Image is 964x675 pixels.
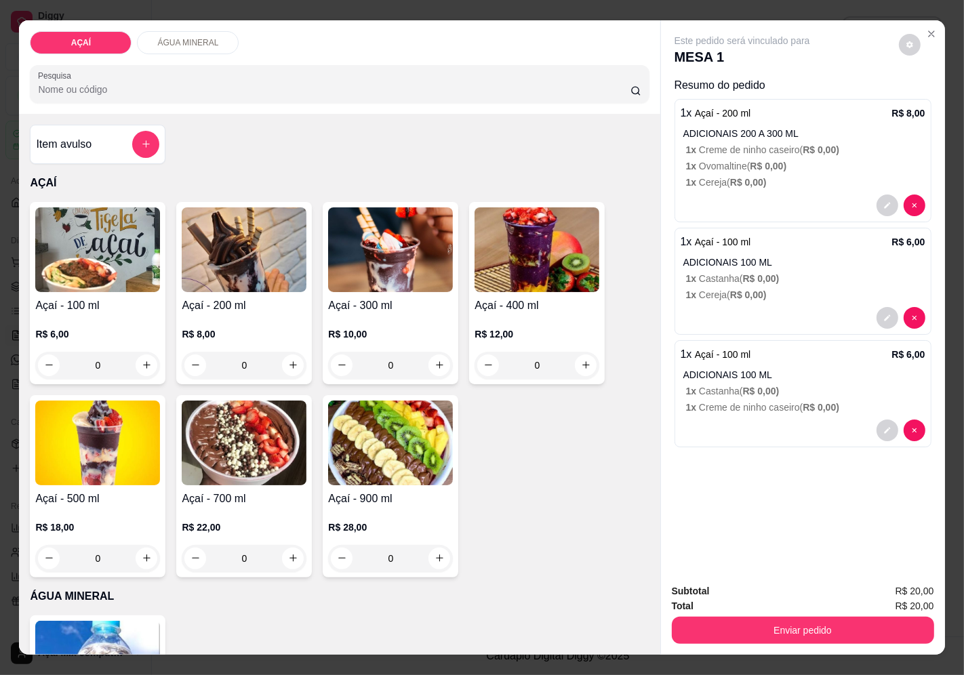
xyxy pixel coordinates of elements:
[35,520,160,534] p: R$ 18,00
[675,47,810,66] p: MESA 1
[686,176,925,189] p: Cereja (
[686,159,925,173] p: Ovomaltine (
[921,23,942,45] button: Close
[35,327,160,341] p: R$ 6,00
[328,207,453,292] img: product-image
[71,37,91,48] p: AÇAÍ
[743,273,780,284] span: R$ 0,00 )
[35,207,160,292] img: product-image
[182,520,306,534] p: R$ 22,00
[877,420,898,441] button: decrease-product-quantity
[475,298,599,314] h4: Açaí - 400 ml
[672,586,710,596] strong: Subtotal
[681,234,751,250] p: 1 x
[803,144,839,155] span: R$ 0,00 )
[686,272,925,285] p: Castanha (
[743,386,780,396] span: R$ 0,00 )
[328,298,453,314] h4: Açaí - 300 ml
[730,289,767,300] span: R$ 0,00 )
[683,127,925,140] p: ADICIONAIS 200 A 300 ML
[683,255,925,269] p: ADICIONAIS 100 ML
[686,144,699,155] span: 1 x
[892,106,925,120] p: R$ 8,00
[36,136,92,152] h4: Item avulso
[38,70,76,81] label: Pesquisa
[157,37,218,48] p: ÁGUA MINERAL
[896,598,934,613] span: R$ 20,00
[686,161,699,171] span: 1 x
[672,600,694,611] strong: Total
[182,401,306,485] img: product-image
[132,131,159,158] button: add-separate-item
[750,161,787,171] span: R$ 0,00 )
[675,34,810,47] p: Este pedido será vinculado para
[38,83,630,96] input: Pesquisa
[892,348,925,361] p: R$ 6,00
[877,195,898,216] button: decrease-product-quantity
[328,401,453,485] img: product-image
[686,384,925,398] p: Castanha (
[695,349,750,360] span: Açaí - 100 ml
[328,520,453,534] p: R$ 28,00
[182,207,306,292] img: product-image
[899,34,921,56] button: decrease-product-quantity
[730,177,767,188] span: R$ 0,00 )
[182,327,306,341] p: R$ 8,00
[904,195,925,216] button: decrease-product-quantity
[877,307,898,329] button: decrease-product-quantity
[686,386,699,396] span: 1 x
[695,108,750,119] span: Açaí - 200 ml
[182,298,306,314] h4: Açaí - 200 ml
[681,105,751,121] p: 1 x
[904,307,925,329] button: decrease-product-quantity
[695,237,750,247] span: Açaí - 100 ml
[896,584,934,598] span: R$ 20,00
[30,588,649,605] p: ÁGUA MINERAL
[686,177,699,188] span: 1 x
[35,491,160,507] h4: Açaí - 500 ml
[35,401,160,485] img: product-image
[686,273,699,284] span: 1 x
[35,298,160,314] h4: Açaí - 100 ml
[686,288,925,302] p: Cereja (
[686,401,925,414] p: Creme de ninho caseiro (
[904,420,925,441] button: decrease-product-quantity
[686,143,925,157] p: Creme de ninho caseiro (
[475,327,599,341] p: R$ 12,00
[30,175,649,191] p: AÇAÍ
[675,77,931,94] p: Resumo do pedido
[672,617,934,644] button: Enviar pedido
[686,289,699,300] span: 1 x
[681,346,751,363] p: 1 x
[475,207,599,292] img: product-image
[892,235,925,249] p: R$ 6,00
[328,491,453,507] h4: Açaí - 900 ml
[803,402,839,413] span: R$ 0,00 )
[328,327,453,341] p: R$ 10,00
[182,491,306,507] h4: Açaí - 700 ml
[686,402,699,413] span: 1 x
[683,368,925,382] p: ADICIONAIS 100 ML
